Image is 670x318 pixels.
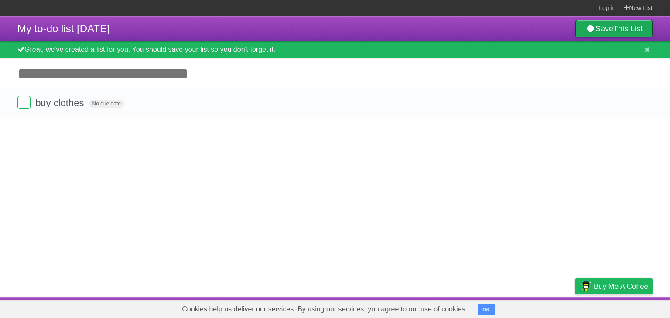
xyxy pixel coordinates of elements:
b: This List [613,24,643,33]
span: buy clothes [35,98,86,108]
img: Buy me a coffee [580,279,591,294]
button: OK [478,304,495,315]
span: No due date [89,100,124,108]
a: Buy me a coffee [575,278,653,294]
span: My to-do list [DATE] [17,23,110,34]
a: Terms [534,299,554,316]
span: Buy me a coffee [594,279,648,294]
a: Suggest a feature [598,299,653,316]
a: SaveThis List [575,20,653,37]
a: Privacy [564,299,587,316]
a: About [459,299,478,316]
a: Developers [488,299,523,316]
span: Cookies help us deliver our services. By using our services, you agree to our use of cookies. [173,301,476,318]
label: Done [17,96,31,109]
